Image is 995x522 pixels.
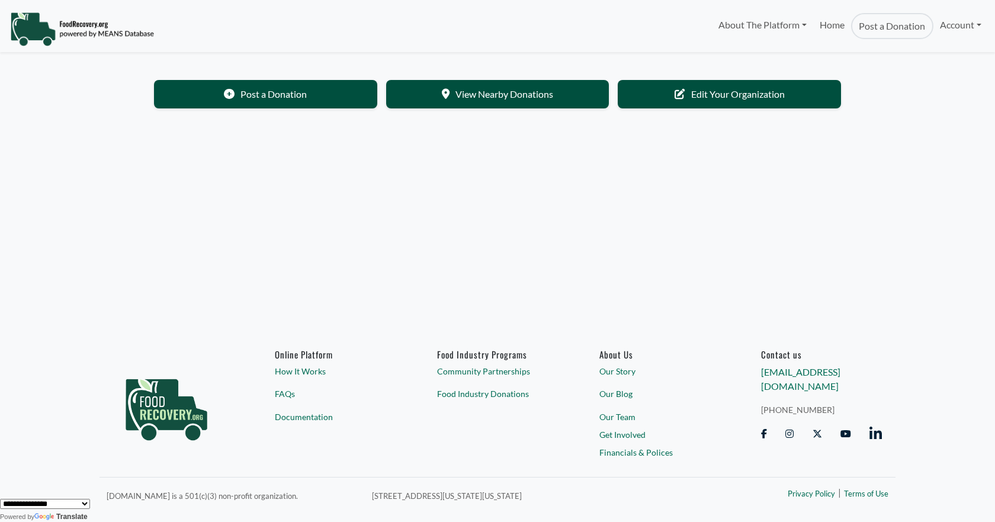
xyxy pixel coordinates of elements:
[761,349,882,360] h6: Contact us
[372,488,689,502] p: [STREET_ADDRESS][US_STATE][US_STATE]
[788,488,835,500] a: Privacy Policy
[275,411,396,423] a: Documentation
[437,349,558,360] h6: Food Industry Programs
[386,80,609,108] a: View Nearby Donations
[599,388,720,400] a: Our Blog
[599,365,720,377] a: Our Story
[711,13,813,37] a: About The Platform
[107,488,358,502] p: [DOMAIN_NAME] is a 501(c)(3) non-profit organization.
[437,388,558,400] a: Food Industry Donations
[599,428,720,441] a: Get Involved
[275,349,396,360] h6: Online Platform
[851,13,933,39] a: Post a Donation
[599,411,720,423] a: Our Team
[844,488,888,500] a: Terms of Use
[761,366,840,392] a: [EMAIL_ADDRESS][DOMAIN_NAME]
[34,513,56,521] img: Google Translate
[34,513,88,521] a: Translate
[618,80,841,108] a: Edit Your Organization
[275,365,396,377] a: How It Works
[113,349,220,462] img: food_recovery_green_logo-76242d7a27de7ed26b67be613a865d9c9037ba317089b267e0515145e5e51427.png
[599,349,720,360] a: About Us
[761,403,882,416] a: [PHONE_NUMBER]
[275,388,396,400] a: FAQs
[10,11,154,47] img: NavigationLogo_FoodRecovery-91c16205cd0af1ed486a0f1a7774a6544ea792ac00100771e7dd3ec7c0e58e41.png
[599,446,720,458] a: Financials & Polices
[813,13,851,39] a: Home
[154,80,377,108] a: Post a Donation
[838,485,841,499] span: |
[933,13,988,37] a: Account
[437,365,558,377] a: Community Partnerships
